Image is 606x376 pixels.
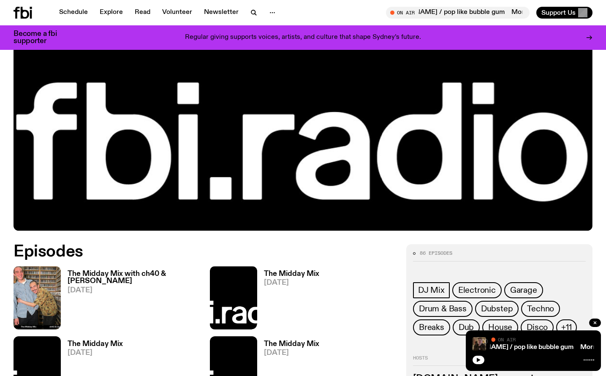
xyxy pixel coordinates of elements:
[264,279,319,286] span: [DATE]
[413,282,450,298] a: DJ Mix
[413,301,473,317] a: Drum & Bass
[556,319,576,335] button: +11
[257,270,319,329] a: The Midday Mix[DATE]
[521,301,560,317] a: Techno
[561,323,571,332] span: +11
[199,7,244,19] a: Newsletter
[157,7,197,19] a: Volunteer
[418,286,445,295] span: DJ Mix
[498,337,516,342] span: On Air
[130,7,155,19] a: Read
[68,287,200,294] span: [DATE]
[264,349,319,357] span: [DATE]
[420,251,452,256] span: 86 episodes
[264,270,319,278] h3: The Midday Mix
[14,244,396,259] h2: Episodes
[68,341,123,348] h3: The Midday Mix
[504,282,543,298] a: Garage
[419,323,444,332] span: Breaks
[407,344,573,351] a: Mornings with [PERSON_NAME] / pop like bubble gum
[68,349,123,357] span: [DATE]
[185,34,421,41] p: Regular giving supports voices, artists, and culture that shape Sydney’s future.
[419,304,467,313] span: Drum & Bass
[54,7,93,19] a: Schedule
[482,319,518,335] a: House
[475,301,519,317] a: Dubstep
[527,304,554,313] span: Techno
[14,30,68,45] h3: Become a fbi supporter
[452,282,502,298] a: Electronic
[458,286,496,295] span: Electronic
[481,304,513,313] span: Dubstep
[527,323,548,332] span: Disco
[413,356,586,366] h2: Hosts
[459,323,474,332] span: Dub
[541,9,576,16] span: Support Us
[61,270,200,329] a: The Midday Mix with ch40 & [PERSON_NAME][DATE]
[386,7,530,19] button: On AirMornings with [PERSON_NAME] / pop like bubble gumMornings with [PERSON_NAME] / pop like bub...
[488,323,512,332] span: House
[536,7,592,19] button: Support Us
[510,286,537,295] span: Garage
[68,270,200,285] h3: The Midday Mix with ch40 & [PERSON_NAME]
[521,319,554,335] a: Disco
[413,319,450,335] a: Breaks
[453,319,480,335] a: Dub
[95,7,128,19] a: Explore
[264,341,319,348] h3: The Midday Mix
